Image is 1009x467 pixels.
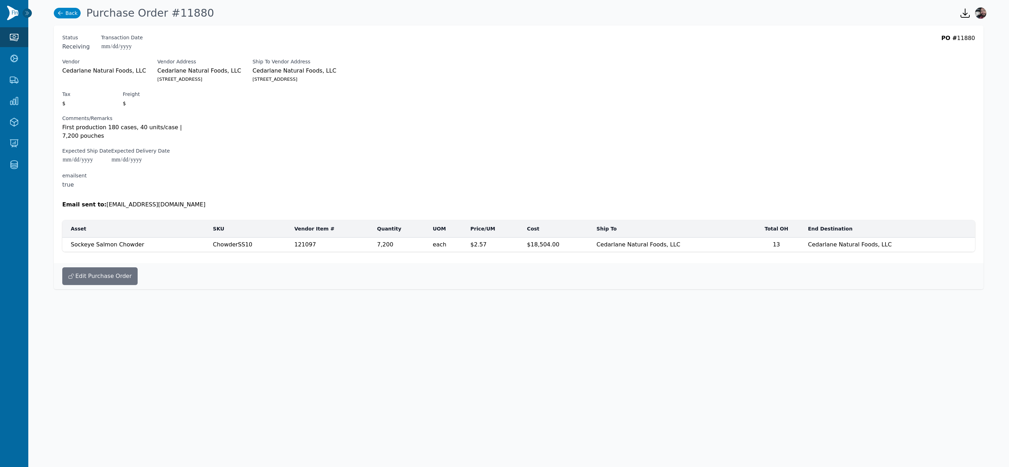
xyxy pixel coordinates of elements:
th: End Destination [804,220,961,238]
span: emailsent [62,172,87,179]
img: Gareth Morales [975,7,986,19]
label: Ship To Vendor Address [253,58,343,65]
th: SKU [209,220,290,238]
th: Total OH [749,220,804,238]
h1: Purchase Order #11880 [86,7,214,19]
span: Status [62,34,90,41]
img: Finventory [7,6,18,20]
small: [STREET_ADDRESS] [253,75,343,84]
button: Edit Purchase Order [62,267,138,285]
th: Asset [62,220,209,238]
label: Transaction Date [101,34,143,41]
label: Expected Ship Date [62,147,111,154]
th: Ship To [592,220,749,238]
span: [EMAIL_ADDRESS][DOMAIN_NAME] [106,201,206,208]
label: Comments/Remarks [62,115,198,122]
label: Expected Delivery Date [111,147,170,154]
span: Receiving [62,42,90,51]
span: Cedarlane Natural Foods, LLC [253,67,343,75]
label: Vendor Address [157,58,241,65]
p: First production 180 cases, 40 units/case | 7,200 pouches [62,123,198,140]
th: Quantity [373,220,428,238]
th: UOM [428,220,466,238]
td: ChowderSS10 [209,238,290,252]
span: $ [123,99,127,108]
th: Cost [523,220,593,238]
span: 7,200 [377,241,393,248]
span: Cedarlane Natural Foods, LLC [62,67,146,75]
span: $ [62,99,66,108]
th: Vendor Item # [290,220,373,238]
span: true [62,181,87,189]
div: 11880 [941,34,975,51]
small: [STREET_ADDRESS] [157,75,241,84]
span: Sockeye Salmon Chowder [71,241,144,248]
span: $2.57 [471,241,487,248]
span: Cedarlane Natural Foods, LLC [808,241,892,248]
th: Price/UM [466,220,523,238]
span: $18,504.00 [527,241,560,248]
span: PO # [941,35,957,41]
span: 121097 [294,241,316,248]
span: Cedarlane Natural Foods, LLC [157,67,241,75]
td: 13 [749,238,804,252]
label: Freight [123,91,140,98]
span: Email sent to: [62,201,106,208]
label: Vendor [62,58,146,65]
label: Tax [62,91,70,98]
span: Cedarlane Natural Foods, LLC [596,241,680,248]
a: Back [54,8,81,18]
span: each [433,240,462,249]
